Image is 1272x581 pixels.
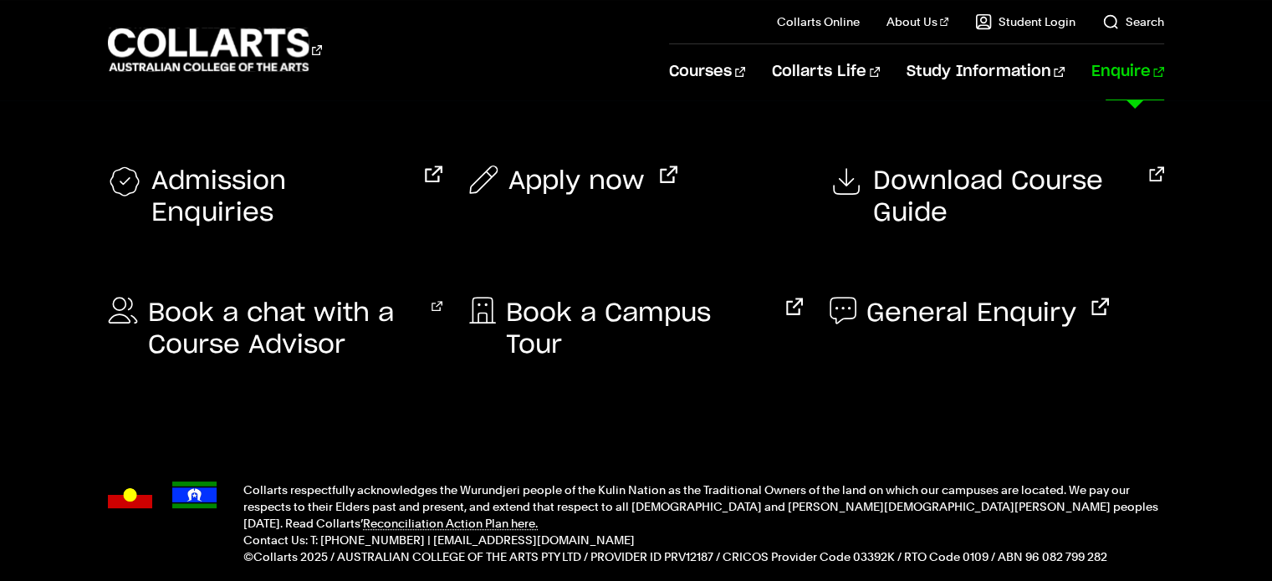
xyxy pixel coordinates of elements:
[772,44,880,99] a: Collarts Life
[108,298,442,361] a: Book a chat with a Course Advisor
[469,298,803,361] a: Book a Campus Tour
[506,298,771,361] span: Book a Campus Tour
[148,298,416,361] span: Book a chat with a Course Advisor
[777,13,860,30] a: Collarts Online
[873,166,1134,229] span: Download Course Guide
[243,548,1163,565] p: ©Collarts 2025 / AUSTRALIAN COLLEGE OF THE ARTS PTY LTD / PROVIDER ID PRV12187 / CRICOS Provider ...
[469,166,677,197] a: Apply now
[907,44,1064,99] a: Study Information
[669,44,745,99] a: Courses
[363,517,538,530] a: Reconciliation Action Plan here.
[1091,44,1164,99] a: Enquire
[108,482,217,565] div: Acknowledgment flags
[1102,13,1164,30] a: Search
[172,482,217,508] img: Torres Strait Islander flag
[886,13,948,30] a: About Us
[975,13,1075,30] a: Student Login
[108,166,442,229] a: Admission Enquiries
[108,482,152,508] img: Australian Aboriginal flag
[830,166,1163,229] a: Download Course Guide
[508,166,645,197] span: Apply now
[243,532,1163,548] p: Contact Us: T: [PHONE_NUMBER] | [EMAIL_ADDRESS][DOMAIN_NAME]
[830,298,1109,329] a: General Enquiry
[151,166,410,229] span: Admission Enquiries
[108,26,322,74] div: Go to homepage
[866,298,1076,329] span: General Enquiry
[243,482,1163,532] p: Collarts respectfully acknowledges the Wurundjeri people of the Kulin Nation as the Traditional O...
